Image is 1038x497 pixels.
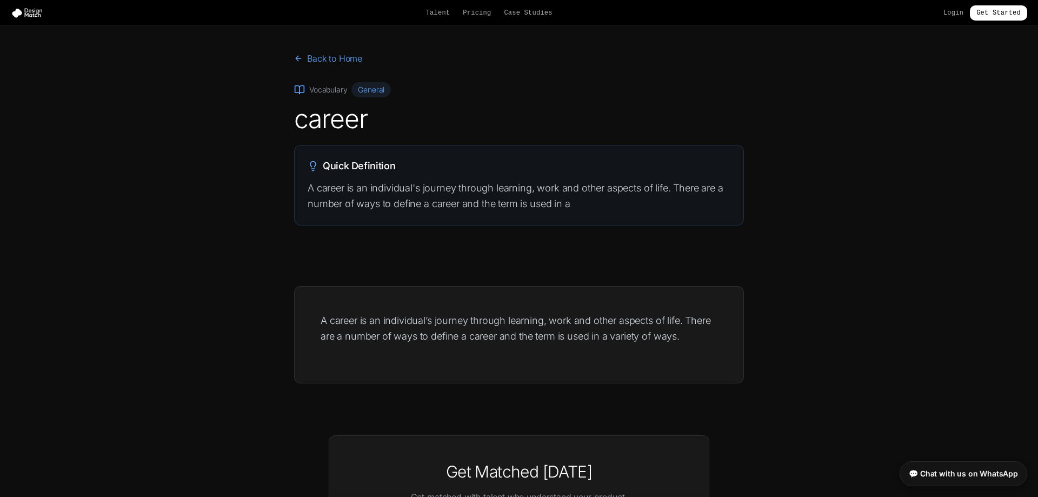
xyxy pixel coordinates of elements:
[308,180,730,212] p: A career is an individual's journey through learning, work and other aspects of life. There are a...
[355,462,683,481] h3: Get Matched [DATE]
[309,84,347,95] span: Vocabulary
[970,5,1027,21] a: Get Started
[463,9,491,17] a: Pricing
[426,9,450,17] a: Talent
[900,461,1027,486] a: 💬 Chat with us on WhatsApp
[294,52,362,65] a: Back to Home
[321,313,717,344] p: A career is an individual’s journey through learning, work and other aspects of life. There are a...
[351,82,391,97] span: General
[943,9,963,17] a: Login
[294,106,744,132] h1: career
[308,158,730,174] h2: Quick Definition
[11,8,48,18] img: Design Match
[504,9,552,17] a: Case Studies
